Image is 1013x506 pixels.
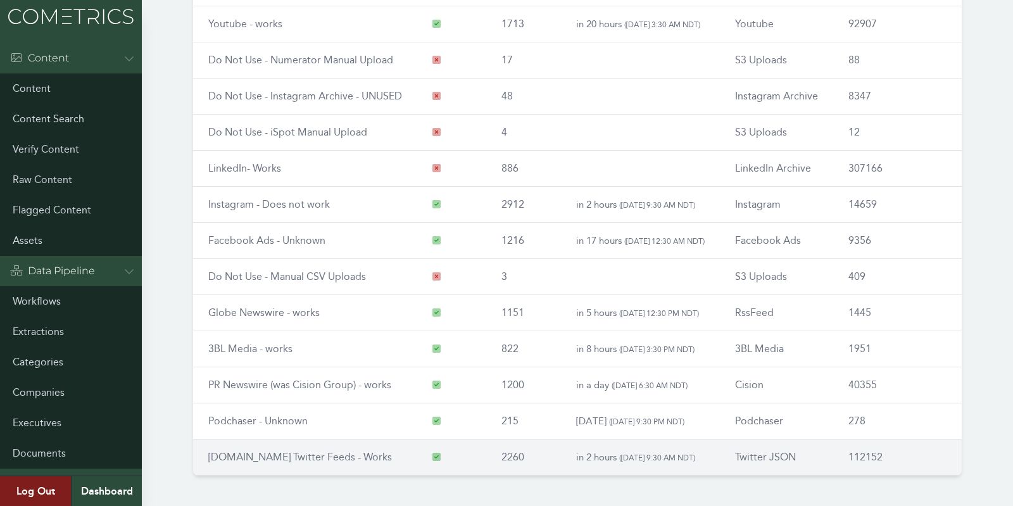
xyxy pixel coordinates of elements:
a: Globe Newswire - works [208,307,320,319]
td: Instagram [720,187,833,223]
td: 822 [486,331,560,367]
span: ( [DATE] 6:30 AM NDT ) [612,381,688,390]
p: in 2 hours [576,450,705,465]
td: RssFeed [720,295,833,331]
td: 14659 [833,187,962,223]
td: 1216 [486,223,560,259]
span: ( [DATE] 3:30 PM NDT ) [619,345,695,354]
p: in 8 hours [576,341,705,357]
span: ( [DATE] 9:30 AM NDT ) [619,453,695,462]
a: [DOMAIN_NAME] Twitter Feeds - Works [208,451,392,463]
a: Do Not Use - Instagram Archive - UNUSED [208,90,402,102]
td: 40355 [833,367,962,403]
span: ( [DATE] 9:30 PM NDT ) [609,417,684,426]
td: 1713 [486,6,560,42]
td: 1445 [833,295,962,331]
td: Facebook Ads [720,223,833,259]
span: ( [DATE] 3:30 AM NDT ) [624,20,700,29]
td: 3 [486,259,560,295]
td: 886 [486,151,560,187]
td: LinkedIn Archive [720,151,833,187]
td: 3BL Media [720,331,833,367]
td: 307166 [833,151,962,187]
a: 3BL Media - works [208,343,293,355]
td: 88 [833,42,962,79]
td: Instagram Archive [720,79,833,115]
td: S3 Uploads [720,259,833,295]
div: Data Pipeline [10,263,95,279]
a: PR Newswire (was Cision Group) - works [208,379,391,391]
p: in 2 hours [576,197,705,212]
td: 1951 [833,331,962,367]
td: 48 [486,79,560,115]
td: 409 [833,259,962,295]
a: LinkedIn- Works [208,162,281,174]
a: Do Not Use - iSpot Manual Upload [208,126,367,138]
td: 2912 [486,187,560,223]
td: S3 Uploads [720,115,833,151]
td: S3 Uploads [720,42,833,79]
p: in 17 hours [576,233,705,248]
td: 12 [833,115,962,151]
a: Do Not Use - Manual CSV Uploads [208,270,366,282]
td: 1200 [486,367,560,403]
td: 215 [486,403,560,440]
a: Podchaser - Unknown [208,415,308,427]
td: 4 [486,115,560,151]
p: in 20 hours [576,16,705,32]
td: Podchaser [720,403,833,440]
a: Youtube - works [208,18,282,30]
td: 1151 [486,295,560,331]
td: Cision [720,367,833,403]
a: Instagram - Does not work [208,198,330,210]
span: ( [DATE] 12:30 AM NDT ) [624,236,705,246]
td: Twitter JSON [720,440,833,476]
span: ( [DATE] 9:30 AM NDT ) [619,200,695,210]
div: Content [10,51,69,66]
a: Facebook Ads - Unknown [208,234,325,246]
a: Dashboard [71,476,142,506]
p: in a day [576,377,705,393]
p: in 5 hours [576,305,705,320]
td: 2260 [486,440,560,476]
td: 112152 [833,440,962,476]
p: [DATE] [576,414,705,429]
td: 8347 [833,79,962,115]
a: Do Not Use - Numerator Manual Upload [208,54,393,66]
td: 278 [833,403,962,440]
td: 17 [486,42,560,79]
td: Youtube [720,6,833,42]
td: 92907 [833,6,962,42]
span: ( [DATE] 12:30 PM NDT ) [619,308,699,318]
td: 9356 [833,223,962,259]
